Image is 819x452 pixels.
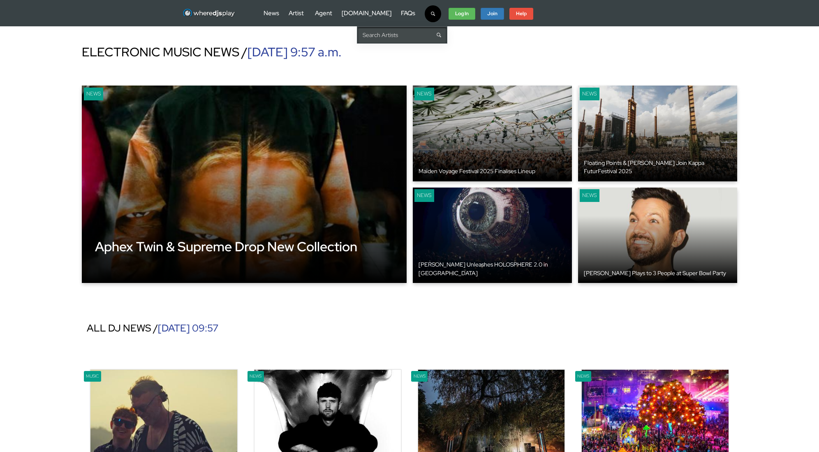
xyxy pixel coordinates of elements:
div: ELECTRONIC MUSIC NEWS / [82,43,737,61]
a: [DOMAIN_NAME] [342,9,391,17]
input: Search Artists [357,27,447,43]
div: Music [84,371,102,382]
a: Join [481,8,504,20]
div: News [575,371,592,382]
a: keyboard News Maiden Voyage Festival 2025 Finalises Lineup [413,86,572,181]
a: Artist [289,9,304,17]
a: Help [509,8,533,20]
img: Gamer [82,86,406,283]
strong: Log In [455,10,469,17]
div: [PERSON_NAME] Plays to 3 People at Super Bowl Party [584,269,726,278]
a: News [264,9,279,17]
img: keyboard [578,86,737,181]
div: News [411,371,428,382]
div: Maiden Voyage Festival 2025 Finalises Lineup [419,167,535,176]
div: ALL DJ NEWS / [82,316,737,340]
span: [DATE] 9:57 a.m. [248,44,342,60]
img: keyboard [413,86,572,181]
a: Log In [449,8,475,20]
a: Gamer News Aphex Twin & Supreme Drop New Collection [82,86,406,283]
span: [DATE] 09:57 [158,322,218,334]
img: WhereDJsPlay [183,8,236,19]
a: keyboard News [PERSON_NAME] Unleashes HOLOSPHERE 2.0 in [GEOGRAPHIC_DATA] [413,188,572,283]
div: News [414,189,434,202]
a: keyboard News Floating Points & [PERSON_NAME] Join Kappa FuturFestival 2025 [578,86,737,181]
div: News [414,88,434,100]
div: [PERSON_NAME] Unleashes HOLOSPHERE 2.0 in [GEOGRAPHIC_DATA] [419,260,572,277]
img: keyboard [413,188,572,283]
a: Agent [315,9,332,17]
strong: Help [516,10,527,17]
div: News [248,371,264,382]
div: News [84,88,104,100]
a: keyboard News [PERSON_NAME] Plays to 3 People at Super Bowl Party [578,188,737,283]
div: News [580,88,599,100]
img: keyboard [578,188,737,283]
div: Aphex Twin & Supreme Drop New Collection [95,237,357,257]
div: Floating Points & [PERSON_NAME] Join Kappa FuturFestival 2025 [584,159,737,176]
strong: Join [487,10,497,17]
div: News [580,189,599,202]
a: FAQs [401,9,415,17]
